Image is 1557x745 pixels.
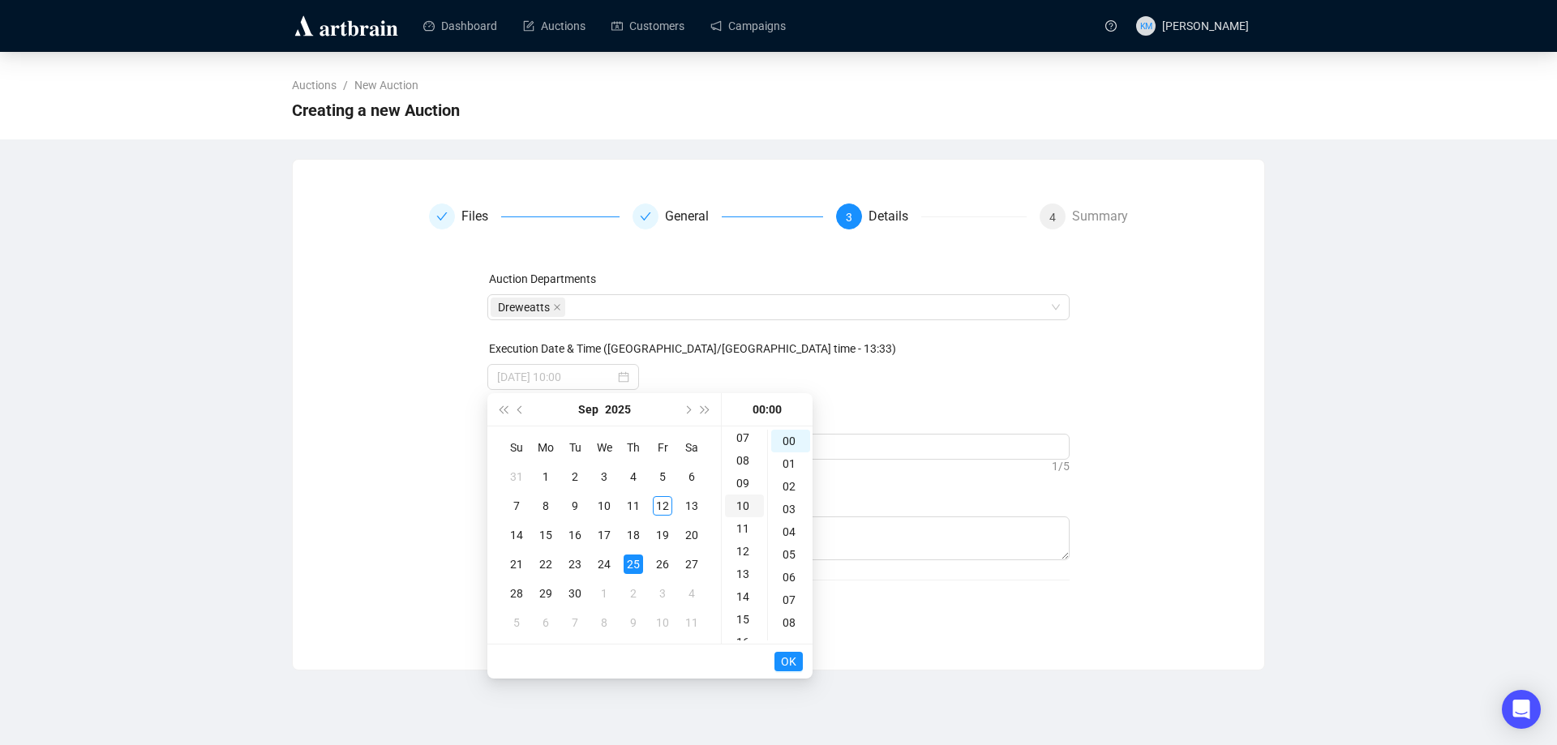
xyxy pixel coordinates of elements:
[560,550,590,579] td: 2025-09-23
[725,631,764,653] div: 16
[771,452,810,475] div: 01
[507,584,526,603] div: 28
[531,433,560,462] th: Mo
[1162,19,1249,32] span: [PERSON_NAME]
[494,393,512,426] button: Last year (Control + left)
[343,76,348,94] li: /
[502,520,531,550] td: 2025-09-14
[653,554,672,574] div: 26
[553,303,561,311] span: close
[682,496,701,516] div: 13
[697,393,714,426] button: Next year (Control + right)
[502,491,531,520] td: 2025-09-07
[531,550,560,579] td: 2025-09-22
[1040,203,1128,229] div: 4Summary
[1072,203,1128,229] div: Summary
[594,525,614,545] div: 17
[507,496,526,516] div: 7
[771,543,810,566] div: 05
[565,496,585,516] div: 9
[594,554,614,574] div: 24
[565,584,585,603] div: 30
[611,5,684,47] a: Customers
[507,467,526,486] div: 31
[725,608,764,631] div: 15
[648,550,677,579] td: 2025-09-26
[771,430,810,452] div: 00
[502,462,531,491] td: 2025-08-31
[1139,19,1152,32] span: KM
[619,520,648,550] td: 2025-09-18
[351,76,422,94] a: New Auction
[682,613,701,632] div: 11
[653,584,672,603] div: 3
[624,467,643,486] div: 4
[536,613,555,632] div: 6
[771,475,810,498] div: 02
[624,613,643,632] div: 9
[771,566,810,589] div: 06
[497,368,615,386] input: Select date
[560,433,590,462] th: Tu
[619,433,648,462] th: Th
[565,554,585,574] div: 23
[677,462,706,491] td: 2025-09-06
[633,203,823,229] div: General
[565,525,585,545] div: 16
[846,211,852,224] span: 3
[677,550,706,579] td: 2025-09-27
[774,652,803,671] button: OK
[678,393,696,426] button: Next month (PageDown)
[653,525,672,545] div: 19
[536,525,555,545] div: 15
[491,298,565,317] span: Dreweatts
[502,550,531,579] td: 2025-09-21
[725,585,764,608] div: 14
[682,584,701,603] div: 4
[653,467,672,486] div: 5
[536,584,555,603] div: 29
[536,496,555,516] div: 8
[523,5,585,47] a: Auctions
[1105,20,1117,32] span: question-circle
[648,579,677,608] td: 2025-10-03
[531,491,560,520] td: 2025-09-08
[619,608,648,637] td: 2025-10-09
[461,203,501,229] div: Files
[725,540,764,563] div: 12
[677,433,706,462] th: Sa
[429,203,620,229] div: Files
[590,520,619,550] td: 2025-09-17
[560,608,590,637] td: 2025-10-07
[292,97,460,123] span: Creating a new Auction
[590,550,619,579] td: 2025-09-24
[682,467,701,486] div: 6
[594,584,614,603] div: 1
[605,393,631,426] button: Choose a year
[531,462,560,491] td: 2025-09-01
[489,342,896,355] label: Execution Date & Time (Europe/London time - 13:33)
[594,467,614,486] div: 3
[531,579,560,608] td: 2025-09-29
[682,525,701,545] div: 20
[423,5,497,47] a: Dashboard
[619,550,648,579] td: 2025-09-25
[771,589,810,611] div: 07
[624,554,643,574] div: 25
[624,584,643,603] div: 2
[677,491,706,520] td: 2025-09-13
[725,449,764,472] div: 08
[869,203,921,229] div: Details
[590,579,619,608] td: 2025-10-01
[619,491,648,520] td: 2025-09-11
[624,525,643,545] div: 18
[507,613,526,632] div: 5
[565,467,585,486] div: 2
[677,579,706,608] td: 2025-10-04
[648,433,677,462] th: Fr
[560,462,590,491] td: 2025-09-02
[682,554,701,574] div: 27
[725,426,764,449] div: 07
[648,608,677,637] td: 2025-10-10
[771,520,810,543] div: 04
